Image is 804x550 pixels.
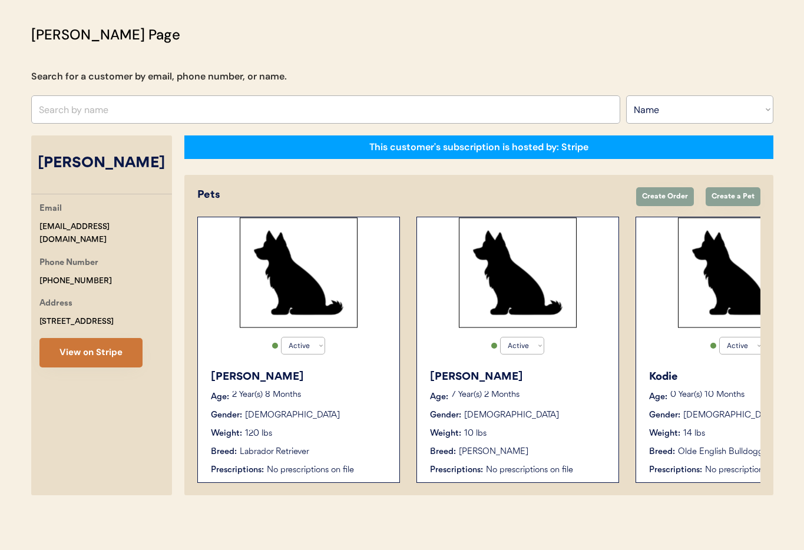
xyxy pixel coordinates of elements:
div: Phone Number [39,256,98,271]
div: Prescriptions: [211,464,264,476]
div: Weight: [211,428,242,440]
div: Olde English Bulldogge [678,446,768,458]
div: Email [39,202,62,217]
div: Weight: [430,428,461,440]
div: Age: [211,391,229,403]
div: Search for a customer by email, phone number, or name. [31,69,287,84]
div: Gender: [430,409,461,422]
p: 7 Year(s) 2 Months [451,391,607,399]
div: 14 lbs [683,428,705,440]
div: Gender: [649,409,680,422]
div: [DEMOGRAPHIC_DATA] [683,409,778,422]
div: 120 lbs [245,428,272,440]
div: [PERSON_NAME] [211,369,388,385]
div: [DEMOGRAPHIC_DATA] [464,409,559,422]
div: No prescriptions on file [267,464,388,476]
img: Rectangle%2029.svg [678,217,796,328]
div: Address [39,297,72,312]
div: [PERSON_NAME] [459,446,528,458]
button: Create a Pet [706,187,760,206]
div: Breed: [211,446,237,458]
div: Breed: [649,446,675,458]
div: Pets [197,187,624,203]
div: Gender: [211,409,242,422]
div: [EMAIL_ADDRESS][DOMAIN_NAME] [39,220,172,247]
div: Prescriptions: [430,464,483,476]
div: [PERSON_NAME] [430,369,607,385]
div: Labrador Retriever [240,446,309,458]
img: Rectangle%2029.svg [240,217,358,328]
div: Prescriptions: [649,464,702,476]
div: Age: [649,391,667,403]
p: 2 Year(s) 8 Months [232,391,388,399]
div: Weight: [649,428,680,440]
button: View on Stripe [39,338,143,367]
div: [PERSON_NAME] [31,153,172,175]
button: Create Order [636,187,694,206]
div: 10 lbs [464,428,487,440]
div: [DEMOGRAPHIC_DATA] [245,409,340,422]
img: Rectangle%2029.svg [459,217,577,328]
div: [PHONE_NUMBER] [39,274,112,288]
div: [PERSON_NAME] Page [31,24,180,45]
div: Breed: [430,446,456,458]
div: Age: [430,391,448,403]
input: Search by name [31,95,620,124]
div: [STREET_ADDRESS] [39,315,114,329]
div: This customer's subscription is hosted by: Stripe [369,141,588,154]
div: No prescriptions on file [486,464,607,476]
